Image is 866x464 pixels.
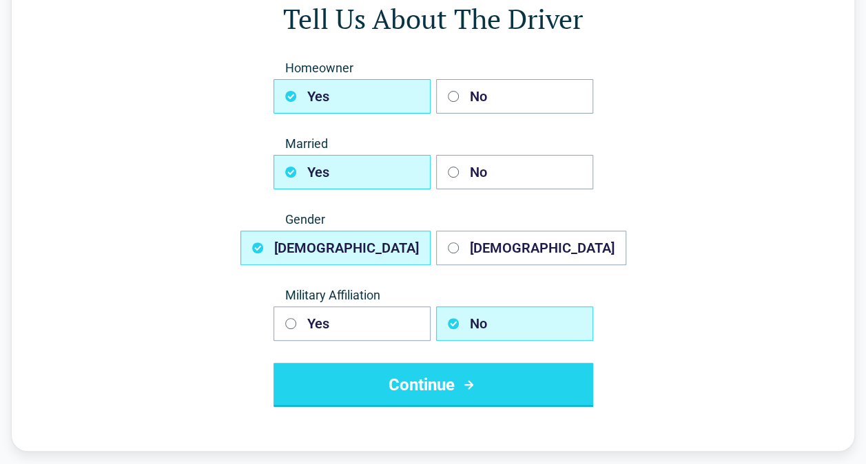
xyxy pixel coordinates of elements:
button: Yes [274,79,431,114]
span: Married [274,136,593,152]
button: [DEMOGRAPHIC_DATA] [436,231,626,265]
button: No [436,155,593,189]
button: No [436,306,593,341]
button: [DEMOGRAPHIC_DATA] [240,231,431,265]
button: Yes [274,155,431,189]
button: No [436,79,593,114]
button: Continue [274,363,593,407]
span: Military Affiliation [274,287,593,304]
span: Homeowner [274,60,593,76]
button: Yes [274,306,431,341]
span: Gender [274,211,593,228]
